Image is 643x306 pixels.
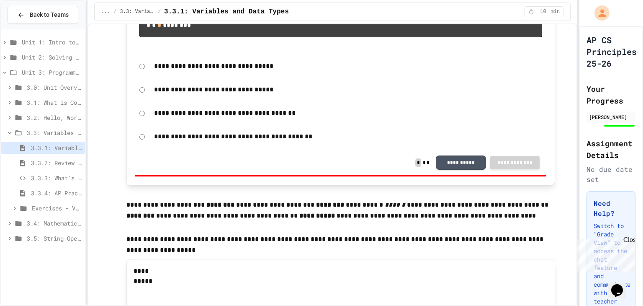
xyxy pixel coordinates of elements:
[158,8,161,15] span: /
[586,34,637,69] h1: AP CS Principles 25-26
[120,8,154,15] span: 3.3: Variables and Data Types
[27,83,82,92] span: 3.0: Unit Overview
[30,10,69,19] span: Back to Teams
[8,6,78,24] button: Back to Teams
[586,3,612,23] div: My Account
[574,236,635,272] iframe: chat widget
[113,8,116,15] span: /
[22,53,82,62] span: Unit 2: Solving Problems in Computer Science
[537,8,550,15] span: 10
[31,174,82,182] span: 3.3.3: What's the Type?
[31,143,82,152] span: 3.3.1: Variables and Data Types
[586,137,635,161] h2: Assignment Details
[586,83,635,106] h2: Your Progress
[22,68,82,77] span: Unit 3: Programming with Python
[101,8,111,15] span: ...
[31,189,82,197] span: 3.3.4: AP Practice - Variables
[27,113,82,122] span: 3.2: Hello, World!
[164,7,289,17] span: 3.3.1: Variables and Data Types
[31,158,82,167] span: 3.3.2: Review - Variables and Data Types
[27,128,82,137] span: 3.3: Variables and Data Types
[22,38,82,47] span: Unit 1: Intro to Computer Science
[32,204,82,213] span: Exercises - Variables and Data Types
[594,198,628,218] h3: Need Help?
[608,272,635,298] iframe: chat widget
[3,3,58,53] div: Chat with us now!Close
[589,113,633,121] div: [PERSON_NAME]
[27,98,82,107] span: 3.1: What is Code?
[27,234,82,243] span: 3.5: String Operators
[551,8,560,15] span: min
[586,164,635,184] div: No due date set
[27,219,82,228] span: 3.4: Mathematical Operators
